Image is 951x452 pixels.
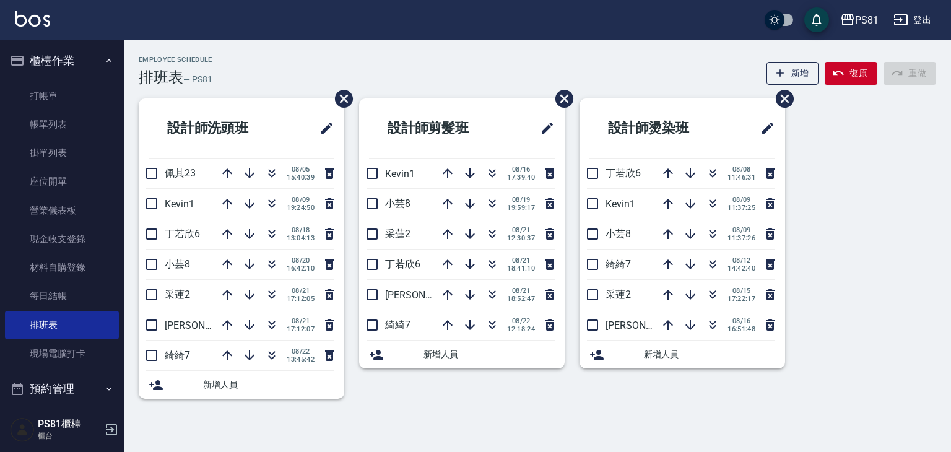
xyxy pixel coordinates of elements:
[727,173,755,181] span: 11:46:31
[727,165,755,173] span: 08/08
[287,173,315,181] span: 15:40:39
[727,264,755,272] span: 14:42:40
[287,325,315,333] span: 17:12:07
[38,418,101,430] h5: PS81櫃檯
[287,317,315,325] span: 08/21
[5,110,119,139] a: 帳單列表
[727,204,755,212] span: 11:37:25
[727,196,755,204] span: 08/09
[727,256,755,264] span: 08/12
[15,11,50,27] img: Logo
[287,234,315,242] span: 13:04:13
[855,12,879,28] div: PS81
[606,228,631,240] span: 小芸8
[606,167,641,179] span: 丁若欣6
[507,173,535,181] span: 17:39:40
[766,62,819,85] button: 新增
[507,165,535,173] span: 08/16
[5,311,119,339] a: 排班表
[507,226,535,234] span: 08/21
[766,80,796,117] span: 刪除班表
[5,167,119,196] a: 座位開單
[727,287,755,295] span: 08/15
[507,295,535,303] span: 18:52:47
[580,341,785,368] div: 新增人員
[835,7,884,33] button: PS81
[825,62,877,85] button: 復原
[312,113,334,143] span: 修改班表的標題
[5,139,119,167] a: 掛單列表
[385,168,415,180] span: Kevin1
[606,198,635,210] span: Kevin1
[139,69,183,86] h3: 排班表
[507,196,535,204] span: 08/19
[287,226,315,234] span: 08/18
[507,287,535,295] span: 08/21
[165,319,245,331] span: [PERSON_NAME]3
[507,325,535,333] span: 12:18:24
[606,319,685,331] span: [PERSON_NAME]3
[165,228,200,240] span: 丁若欣6
[5,196,119,225] a: 營業儀表板
[287,287,315,295] span: 08/21
[727,234,755,242] span: 11:37:26
[165,198,194,210] span: Kevin1
[5,405,119,437] button: 報表及分析
[727,325,755,333] span: 16:51:48
[727,295,755,303] span: 17:22:17
[385,228,410,240] span: 采蓮2
[727,226,755,234] span: 08/09
[606,289,631,300] span: 采蓮2
[287,204,315,212] span: 19:24:50
[546,80,575,117] span: 刪除班表
[5,225,119,253] a: 現金收支登錄
[727,317,755,325] span: 08/16
[165,258,190,270] span: 小芸8
[644,348,775,361] span: 新增人員
[5,339,119,368] a: 現場電腦打卡
[385,258,420,270] span: 丁若欣6
[507,204,535,212] span: 19:59:17
[139,56,212,64] h2: Employee Schedule
[5,253,119,282] a: 材料自購登錄
[10,417,35,442] img: Person
[287,264,315,272] span: 16:42:10
[507,264,535,272] span: 18:41:10
[149,106,289,150] h2: 設計師洗頭班
[287,256,315,264] span: 08/20
[385,289,465,301] span: [PERSON_NAME]3
[606,258,631,270] span: 綺綺7
[5,45,119,77] button: 櫃檯作業
[507,234,535,242] span: 12:30:37
[287,165,315,173] span: 08/05
[165,167,196,179] span: 佩其23
[5,373,119,405] button: 預約管理
[38,430,101,441] p: 櫃台
[589,106,730,150] h2: 設計師燙染班
[203,378,334,391] span: 新增人員
[888,9,936,32] button: 登出
[5,82,119,110] a: 打帳單
[183,73,212,86] h6: — PS81
[165,349,190,361] span: 綺綺7
[532,113,555,143] span: 修改班表的標題
[753,113,775,143] span: 修改班表的標題
[369,106,510,150] h2: 設計師剪髮班
[423,348,555,361] span: 新增人員
[507,317,535,325] span: 08/22
[287,355,315,363] span: 13:45:42
[287,295,315,303] span: 17:12:05
[385,319,410,331] span: 綺綺7
[326,80,355,117] span: 刪除班表
[385,198,410,209] span: 小芸8
[287,196,315,204] span: 08/09
[165,289,190,300] span: 采蓮2
[287,347,315,355] span: 08/22
[359,341,565,368] div: 新增人員
[5,282,119,310] a: 每日結帳
[139,371,344,399] div: 新增人員
[507,256,535,264] span: 08/21
[804,7,829,32] button: save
